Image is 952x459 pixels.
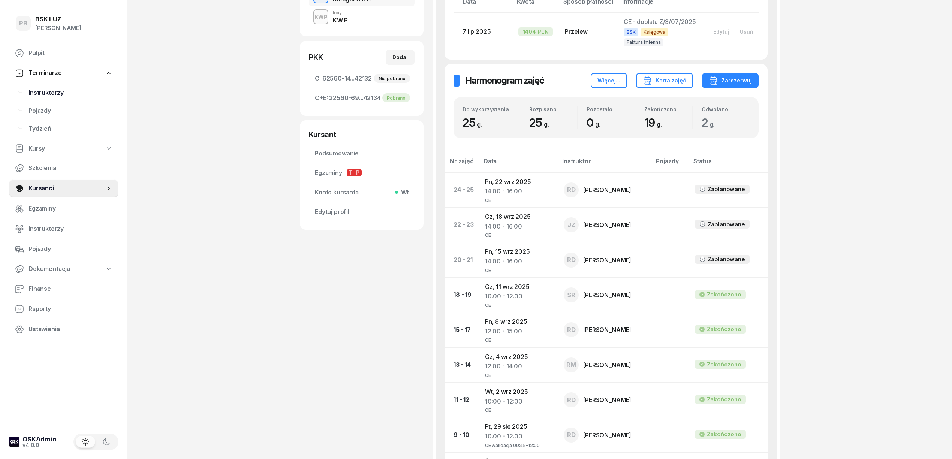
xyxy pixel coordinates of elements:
div: Nie pobrano [374,74,410,83]
div: Zaplanowane [708,220,745,229]
span: RD [567,432,576,438]
span: Pulpit [28,48,112,58]
div: [PERSON_NAME] [583,397,631,403]
button: Więcej... [591,73,627,88]
div: Pozostało [587,106,635,112]
span: 22560-69...42134 [315,93,409,103]
a: C:62560-14...42132Nie pobrano [309,69,415,87]
span: Egzaminy [28,204,112,214]
div: CE [485,336,552,342]
div: CE walidacja 09:45-12:00 [485,441,552,448]
span: Kursanci [28,184,105,193]
span: Ustawienia [28,324,112,334]
div: v4.0.0 [22,443,57,448]
div: Zakończono [707,360,741,369]
span: 25 [529,116,552,129]
a: Tydzień [22,120,118,138]
button: Karta zajęć [636,73,693,88]
a: Pulpit [9,44,118,62]
div: Inny [333,10,347,15]
span: Faktura imienna [624,38,664,46]
div: 12:00 - 15:00 [485,327,552,336]
span: Instruktorzy [28,224,112,234]
div: 10:00 - 12:00 [485,292,552,301]
a: C+E:22560-69...42134Pobrano [309,89,415,107]
h2: Harmonogram zajęć [466,75,544,87]
button: Edytuj [708,25,735,38]
small: g. [657,121,662,128]
div: [PERSON_NAME] [583,327,631,333]
div: 0 [587,116,635,130]
span: Wł [398,188,409,197]
div: Zakończono [707,290,741,299]
span: RD [567,257,576,263]
div: Do wykorzystania [463,106,520,112]
td: 9 - 10 [445,417,479,452]
span: Szkolenia [28,163,112,173]
div: Kursant [309,129,415,140]
span: Egzaminy [315,168,409,178]
div: BSK LUZ [35,16,81,22]
a: Kursanci [9,179,118,197]
span: Raporty [28,304,112,314]
small: g. [477,121,482,128]
button: Zarezerwuj [702,73,759,88]
th: Data [479,156,558,172]
td: Pn, 8 wrz 2025 [479,312,558,347]
div: Przelew [565,27,611,37]
span: RD [567,397,576,403]
div: 10:00 - 12:00 [485,432,552,441]
span: C: [315,74,321,84]
div: [PERSON_NAME] [583,257,631,263]
td: 22 - 23 [445,208,479,242]
td: Pn, 22 wrz 2025 [479,172,558,207]
td: Cz, 18 wrz 2025 [479,208,558,242]
a: Kursy [9,140,118,157]
th: Pojazdy [651,156,689,172]
span: Finanse [28,284,112,294]
span: P [354,169,362,176]
td: 24 - 25 [445,172,479,207]
div: Zakończono [707,429,741,439]
div: [PERSON_NAME] [583,432,631,438]
div: 14:00 - 16:00 [485,187,552,196]
div: Zakończono [644,106,692,112]
span: SR [567,292,575,298]
a: Konto kursantaWł [309,183,415,201]
a: Raporty [9,300,118,318]
div: 1404 PLN [518,27,553,36]
div: 10:00 - 12:00 [485,397,552,407]
button: Usuń [735,25,759,38]
a: Instruktorzy [22,84,118,102]
span: 2 [702,116,718,129]
td: Cz, 11 wrz 2025 [479,277,558,312]
div: Więcej... [597,76,620,85]
span: BSK [624,28,639,36]
div: [PERSON_NAME] [583,362,631,368]
small: g. [710,121,715,128]
a: Edytuj profil [309,203,415,221]
span: Konto kursanta [315,188,409,197]
div: Usuń [740,28,753,35]
span: 25 [463,116,486,129]
div: CE [485,196,552,203]
a: Pojazdy [22,102,118,120]
div: Zaplanowane [708,254,745,264]
div: Edytuj [713,28,729,35]
td: Wt, 2 wrz 2025 [479,382,558,417]
th: Status [689,156,768,172]
td: 13 - 14 [445,347,479,382]
button: KWPInnyKW P [309,6,415,27]
span: Edytuj profil [315,207,409,217]
span: Dokumentacja [28,264,70,274]
div: Odwołano [702,106,750,112]
span: Pojazdy [28,106,112,116]
div: PKK [309,52,323,63]
div: Zakończono [707,395,741,404]
td: 20 - 21 [445,242,479,277]
div: CE [485,301,552,308]
img: logo-xs-dark@2x.png [9,437,19,447]
span: T [347,169,354,176]
td: 18 - 19 [445,277,479,312]
span: Księgowa [641,28,668,36]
